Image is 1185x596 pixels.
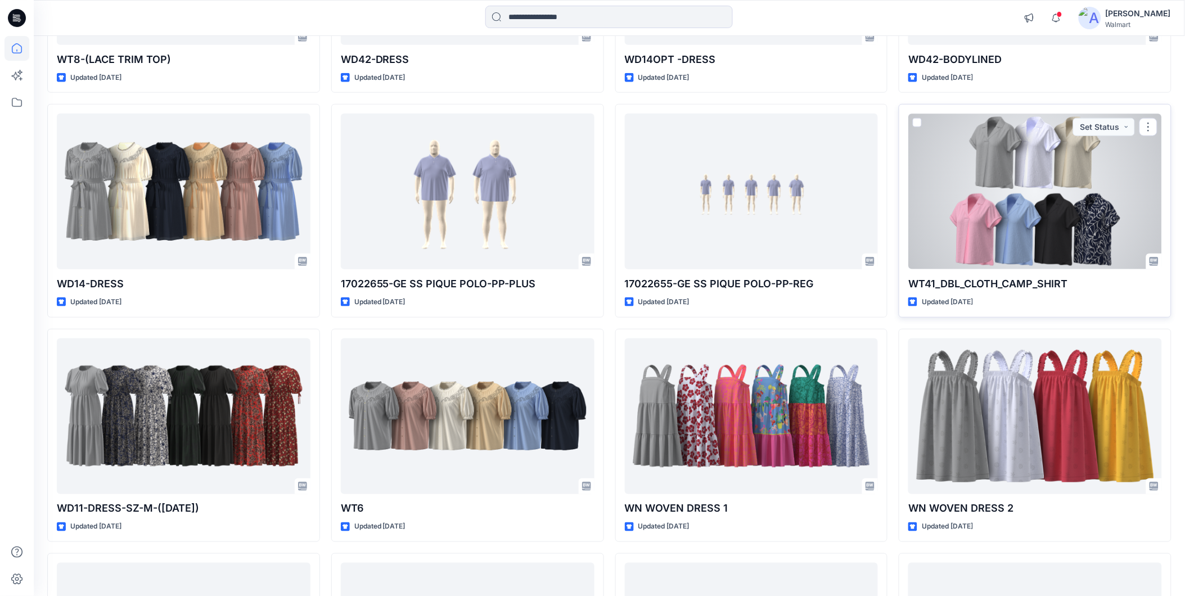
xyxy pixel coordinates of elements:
p: WD14-DRESS [57,276,310,292]
p: Updated [DATE] [70,521,121,533]
p: 17022655-GE SS PIQUE POLO-PP-REG [625,276,878,292]
p: Updated [DATE] [638,72,690,84]
p: Updated [DATE] [354,72,405,84]
p: Updated [DATE] [922,72,973,84]
p: Updated [DATE] [922,296,973,308]
a: 17022655-GE SS PIQUE POLO-PP-REG [625,114,878,269]
p: WD11-DRESS-SZ-M-([DATE]) [57,501,310,517]
a: WD11-DRESS-SZ-M-(24-07-25) [57,338,310,494]
p: WT6 [341,501,594,517]
a: WN WOVEN DRESS 1 [625,338,878,494]
a: WD14-DRESS [57,114,310,269]
p: WN WOVEN DRESS 2 [908,501,1162,517]
a: 17022655-GE SS PIQUE POLO-PP-PLUS [341,114,594,269]
p: WT8-(LACE TRIM TOP) [57,52,310,67]
p: Updated [DATE] [354,296,405,308]
div: Walmart [1106,20,1171,29]
img: avatar [1079,7,1101,29]
p: Updated [DATE] [638,296,690,308]
a: WT6 [341,338,594,494]
p: WD42-DRESS [341,52,594,67]
div: [PERSON_NAME] [1106,7,1171,20]
p: Updated [DATE] [354,521,405,533]
p: WN WOVEN DRESS 1 [625,501,878,517]
a: WN WOVEN DRESS 2 [908,338,1162,494]
p: Updated [DATE] [70,296,121,308]
p: 17022655-GE SS PIQUE POLO-PP-PLUS [341,276,594,292]
p: Updated [DATE] [70,72,121,84]
p: WT41_DBL_CLOTH_CAMP_SHIRT [908,276,1162,292]
p: WD14OPT -DRESS [625,52,878,67]
p: WD42-BODYLINED [908,52,1162,67]
p: Updated [DATE] [638,521,690,533]
p: Updated [DATE] [922,521,973,533]
a: WT41_DBL_CLOTH_CAMP_SHIRT [908,114,1162,269]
